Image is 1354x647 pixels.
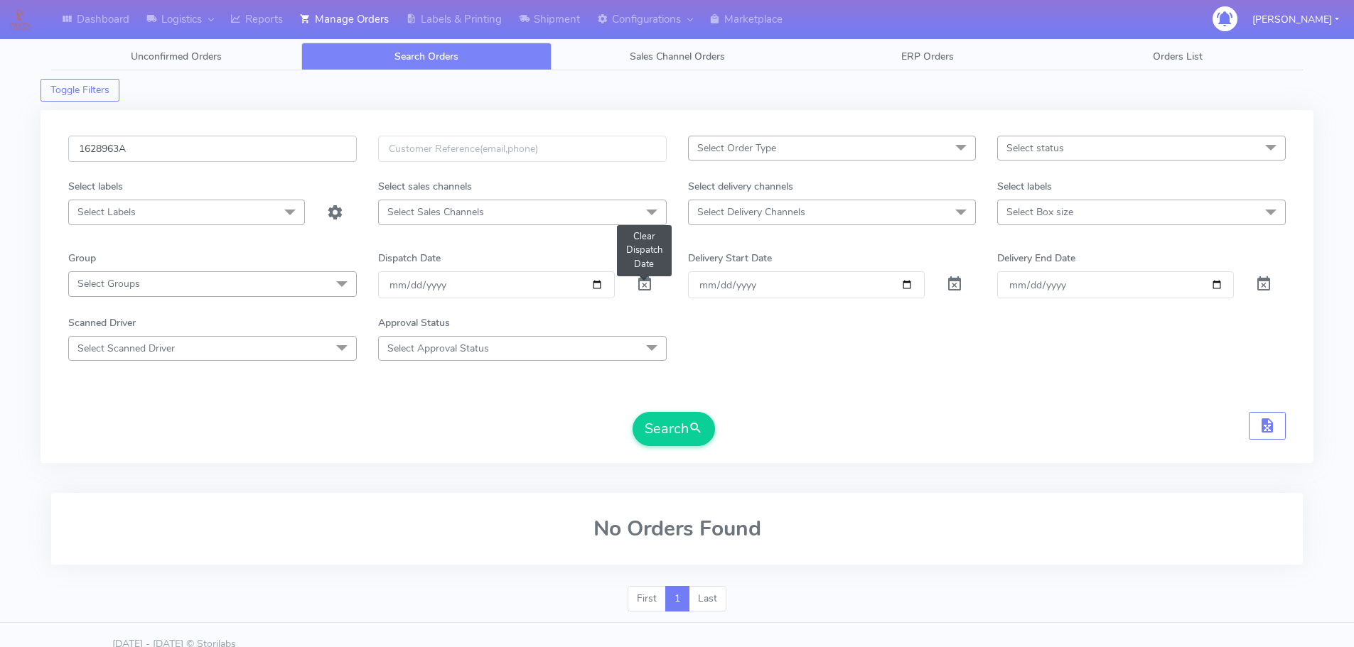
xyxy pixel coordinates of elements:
span: Select Box size [1006,205,1073,219]
span: Select Groups [77,277,140,290]
label: Scanned Driver [68,315,136,330]
label: Select labels [997,179,1052,194]
input: Order Id [68,136,357,162]
label: Dispatch Date [378,251,441,266]
span: Unconfirmed Orders [131,50,222,63]
label: Select delivery channels [688,179,793,194]
ul: Tabs [51,43,1303,70]
input: Customer Reference(email,phone) [378,136,667,162]
label: Approval Status [378,315,450,330]
label: Select sales channels [378,179,472,194]
button: [PERSON_NAME] [1242,5,1350,34]
span: Select Scanned Driver [77,342,175,355]
span: Select Order Type [697,141,776,155]
h2: No Orders Found [68,517,1286,540]
a: 1 [665,586,689,611]
button: Search [633,412,715,446]
label: Group [68,251,96,266]
span: ERP Orders [901,50,954,63]
span: Select status [1006,141,1064,155]
span: Select Labels [77,205,136,219]
span: Search Orders [394,50,458,63]
label: Delivery Start Date [688,251,772,266]
span: Orders List [1153,50,1203,63]
button: Toggle Filters [41,79,119,102]
span: Select Approval Status [387,342,489,355]
span: Select Sales Channels [387,205,484,219]
span: Sales Channel Orders [630,50,725,63]
span: Select Delivery Channels [697,205,805,219]
label: Delivery End Date [997,251,1075,266]
label: Select labels [68,179,123,194]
